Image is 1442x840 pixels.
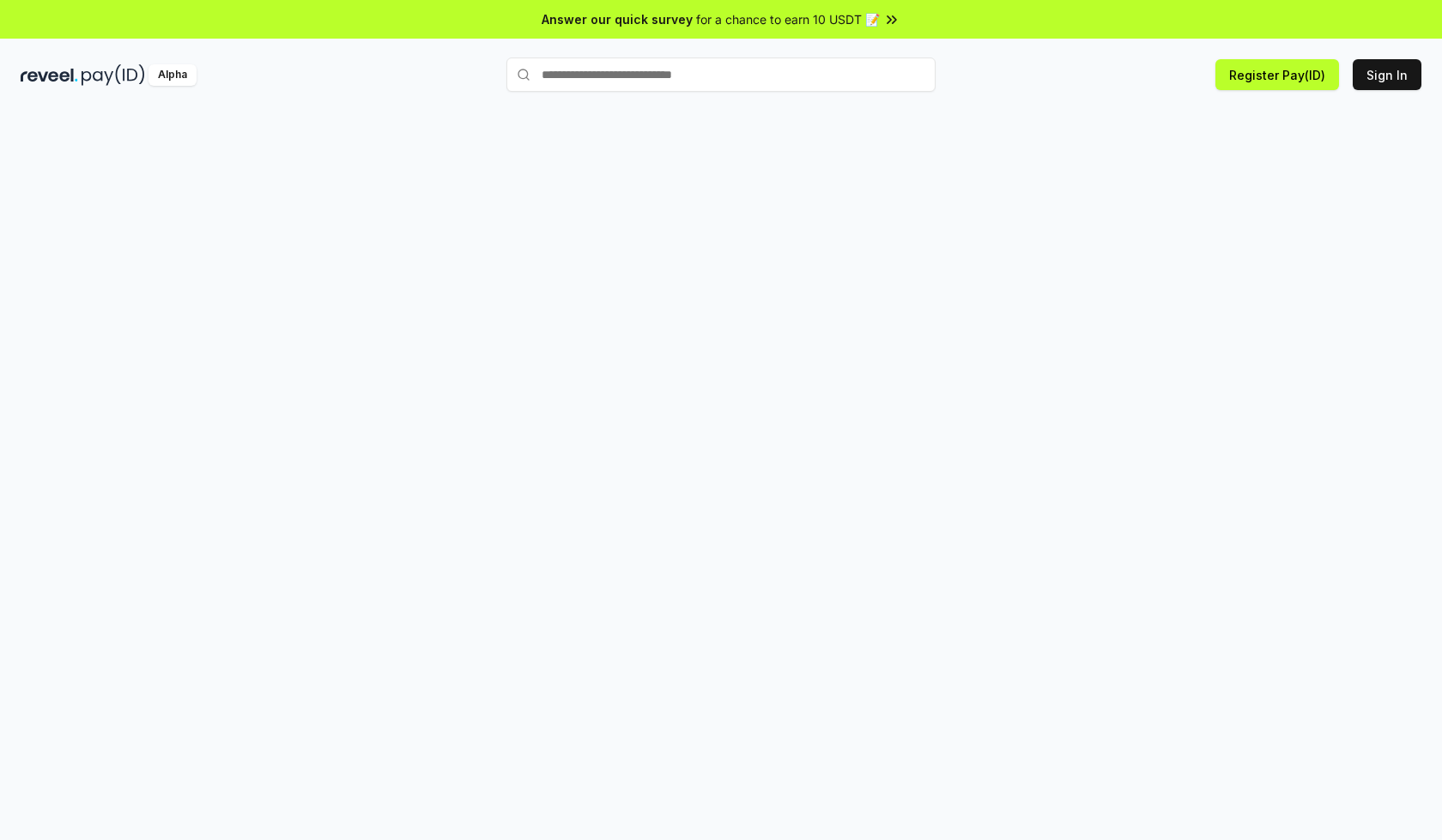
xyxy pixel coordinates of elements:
[1353,59,1421,90] button: Sign In
[82,64,145,86] img: pay_id
[696,10,880,28] span: for a chance to earn 10 USDT 📝
[148,64,197,86] div: Alpha
[21,64,78,86] img: reveel_dark
[1215,59,1339,90] button: Register Pay(ID)
[542,10,693,28] span: Answer our quick survey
